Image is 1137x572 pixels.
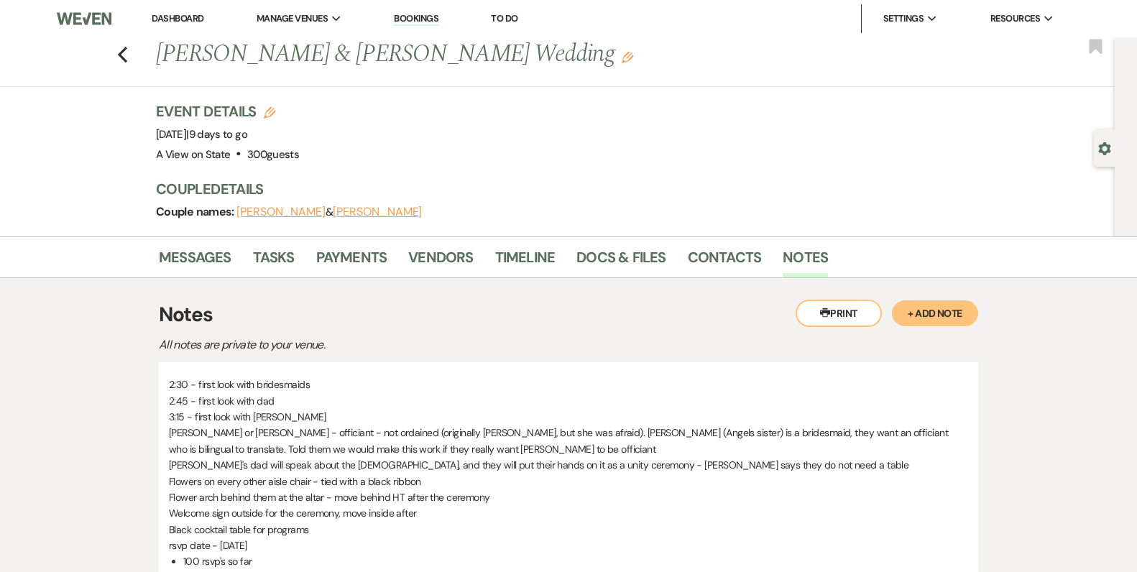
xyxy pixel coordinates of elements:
a: Notes [783,246,828,277]
a: Contacts [688,246,762,277]
a: Docs & Files [576,246,666,277]
p: Welcome sign outside for the ceremony, move inside after [169,505,968,521]
button: Open lead details [1098,141,1111,154]
span: | [186,127,247,142]
span: 9 days to go [189,127,247,142]
h3: Event Details [156,101,299,121]
a: Dashboard [152,12,203,24]
span: Settings [883,11,924,26]
span: Resources [990,11,1040,26]
p: 3:15 - first look with [PERSON_NAME] [169,409,968,425]
p: 2:45 - first look with dad [169,393,968,409]
button: + Add Note [892,300,978,326]
a: To Do [491,12,517,24]
a: Tasks [253,246,295,277]
button: [PERSON_NAME] [236,206,326,218]
li: 100 rsvp's so far [183,553,968,569]
p: [PERSON_NAME]'s dad will speak about the [DEMOGRAPHIC_DATA], and they will put their hands on it ... [169,457,968,473]
a: Bookings [394,12,438,26]
h1: [PERSON_NAME] & [PERSON_NAME] Wedding [156,37,800,72]
a: Vendors [408,246,473,277]
a: Messages [159,246,231,277]
p: All notes are private to your venue. [159,336,662,354]
h3: Couple Details [156,179,961,199]
span: A View on State [156,147,230,162]
a: Timeline [495,246,556,277]
img: Weven Logo [57,4,111,34]
p: rsvp date - [DATE] [169,538,968,553]
span: Manage Venues [257,11,328,26]
span: & [236,205,422,219]
span: Couple names: [156,204,236,219]
p: Black cocktail table for programs [169,522,968,538]
span: 300 guests [247,147,299,162]
a: Payments [316,246,387,277]
button: Print [796,300,882,327]
h3: Notes [159,300,978,330]
button: [PERSON_NAME] [333,206,422,218]
p: 2:30 - first look with bridesmaids [169,377,968,392]
p: Flower arch behind them at the altar - move behind HT after the ceremony [169,489,968,505]
button: Edit [622,50,633,63]
p: Flowers on every other aisle chair - tied with a black ribbon [169,474,968,489]
span: [DATE] [156,127,247,142]
p: [PERSON_NAME] or [PERSON_NAME] - officiant - not ordained (originally [PERSON_NAME], but she was ... [169,425,968,457]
